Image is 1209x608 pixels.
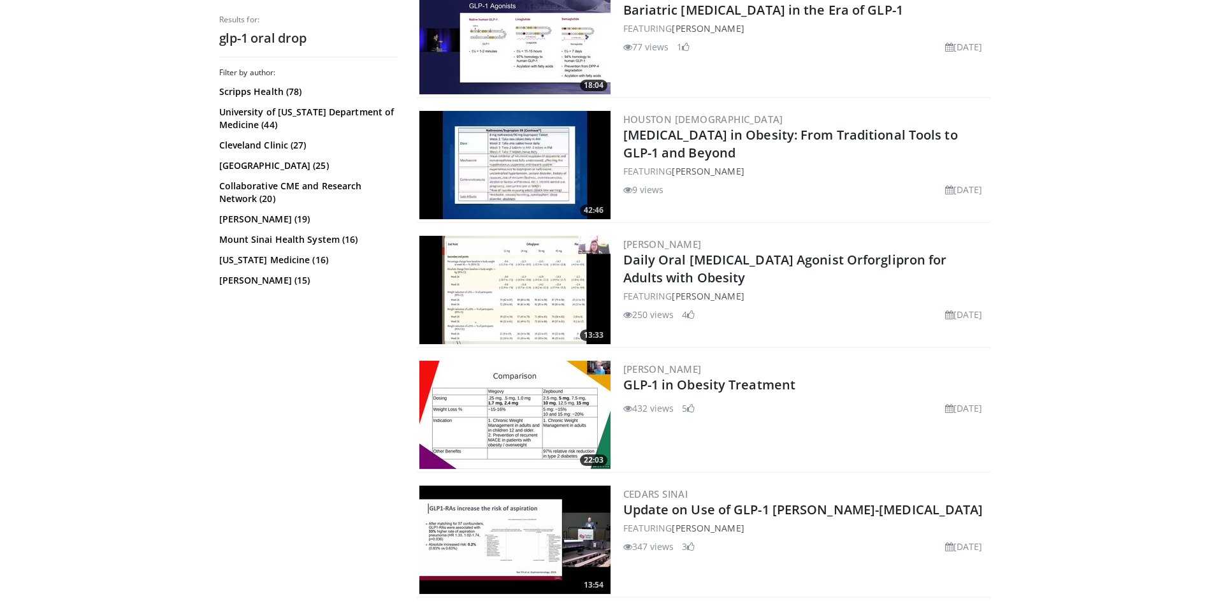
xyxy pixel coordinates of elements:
li: 250 views [623,308,674,321]
a: [PERSON_NAME] (15) [219,274,395,287]
span: 13:33 [580,329,607,341]
li: [DATE] [945,40,983,54]
a: [PERSON_NAME] [672,290,744,302]
li: 5 [682,402,695,415]
a: Collaborative CME and Research Network (20) [219,180,395,205]
li: [DATE] [945,402,983,415]
span: 22:03 [580,454,607,466]
a: 42:46 [419,111,611,219]
a: Cedars Sinai [623,488,688,500]
h2: glp-1 oral drop [219,30,398,47]
a: [GEOGRAPHIC_DATA] (25) [219,159,395,172]
div: FEATURING [623,521,988,535]
img: 7ffb95fb-548f-44a7-9c8a-7bcf1380a849.300x170_q85_crop-smart_upscale.jpg [419,111,611,219]
li: 77 views [623,40,669,54]
a: Bariatric [MEDICAL_DATA] in the Era of GLP-1 [623,1,903,18]
p: Results for: [219,15,398,25]
a: [PERSON_NAME] (19) [219,213,395,226]
img: a95c6547-9a81-4d4c-94af-6a1506207c7f.300x170_q85_crop-smart_upscale.jpg [419,486,611,594]
img: b5bf39f2-c82a-47a9-a42b-83aa3651df5c.300x170_q85_crop-smart_upscale.jpg [419,361,611,469]
h3: Filter by author: [219,68,398,78]
div: FEATURING [623,22,988,35]
li: 432 views [623,402,674,415]
a: 13:33 [419,236,611,344]
li: [DATE] [945,308,983,321]
a: [PERSON_NAME] [623,363,702,375]
a: 22:03 [419,361,611,469]
li: 9 views [623,183,664,196]
a: Daily Oral [MEDICAL_DATA] Agonist Orforglipron for Adults with Obesity [623,251,947,286]
a: [PERSON_NAME] [623,238,702,250]
a: Cleveland Clinic (27) [219,139,395,152]
a: [US_STATE] Medicine (16) [219,254,395,266]
div: FEATURING [623,164,988,178]
span: 42:46 [580,205,607,216]
span: 18:04 [580,80,607,91]
span: 13:54 [580,579,607,591]
a: [PERSON_NAME] [672,165,744,177]
a: Mount Sinai Health System (16) [219,233,395,246]
a: 13:54 [419,486,611,594]
a: [MEDICAL_DATA] in Obesity: From Traditional Tools to GLP-1 and Beyond [623,126,958,161]
a: [PERSON_NAME] [672,522,744,534]
a: University of [US_STATE] Department of Medicine (44) [219,106,395,131]
a: Scripps Health (78) [219,85,395,98]
div: FEATURING [623,289,988,303]
a: [PERSON_NAME] [672,22,744,34]
img: ecdcfefc-57e0-4667-b1ac-d6170d55316f.300x170_q85_crop-smart_upscale.jpg [419,236,611,344]
li: 1 [677,40,690,54]
li: 347 views [623,540,674,553]
a: Houston [DEMOGRAPHIC_DATA] [623,113,783,126]
li: 4 [682,308,695,321]
li: [DATE] [945,540,983,553]
a: GLP-1 in Obesity Treatment [623,376,796,393]
li: [DATE] [945,183,983,196]
li: 3 [682,540,695,553]
a: Update on Use of GLP-1 [PERSON_NAME]-[MEDICAL_DATA] [623,501,983,518]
